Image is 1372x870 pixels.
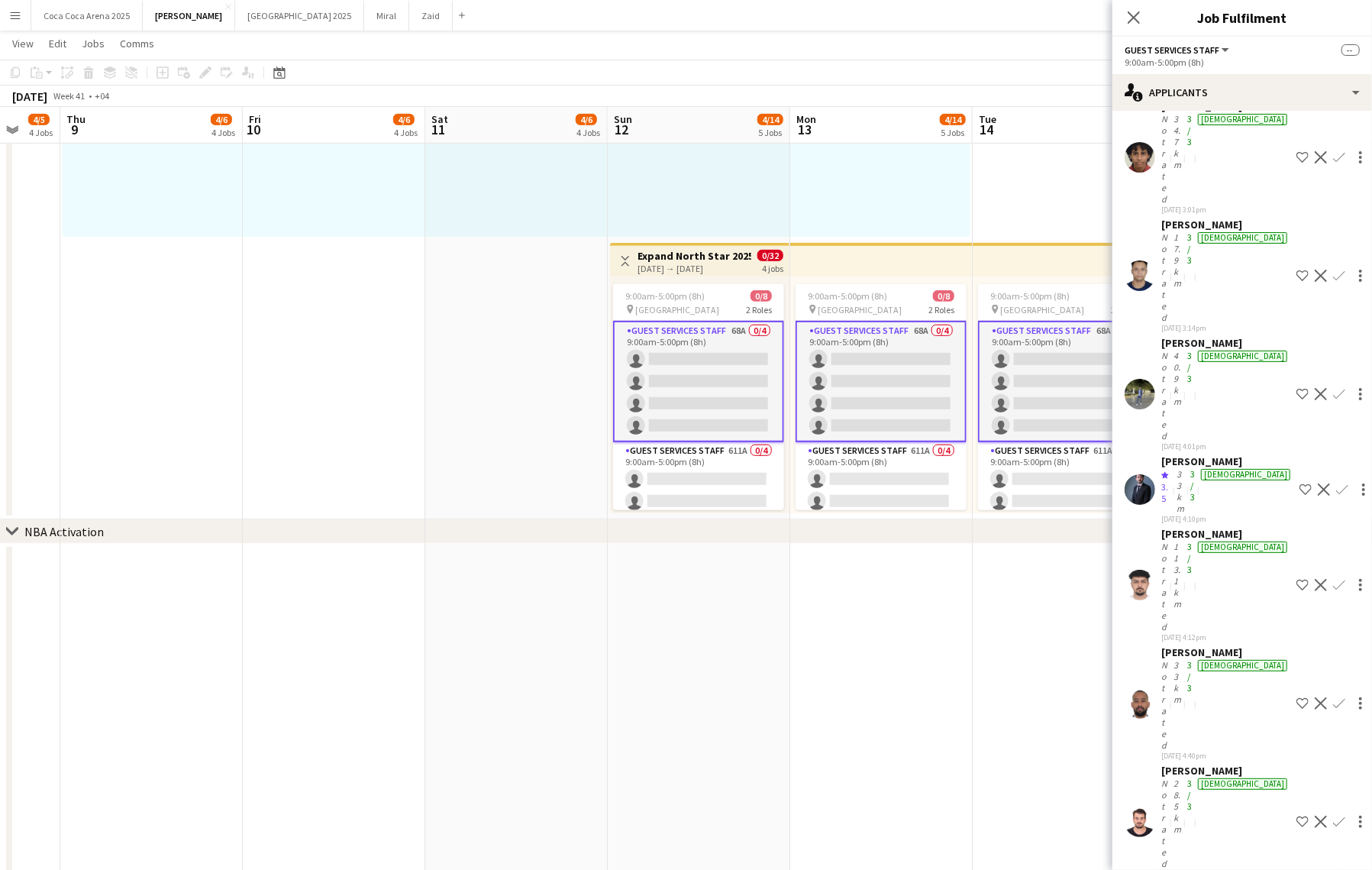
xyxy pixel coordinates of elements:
span: [GEOGRAPHIC_DATA] [635,304,719,315]
div: [DEMOGRAPHIC_DATA] [1198,542,1287,553]
app-skills-label: 3/3 [1187,541,1192,575]
span: Sat [431,112,448,126]
span: [GEOGRAPHIC_DATA] [1000,304,1084,315]
div: [DATE] [12,89,47,104]
div: Not rated [1161,350,1170,441]
div: 33km [1170,659,1184,751]
app-card-role: Guest Services Staff611A0/49:00am-5:00pm (8h) [978,442,1149,561]
span: 2 Roles [928,304,954,315]
button: Coca Coca Arena 2025 [31,1,143,31]
button: Zaid [409,1,453,31]
button: [PERSON_NAME] [143,1,235,31]
app-skills-label: 3/3 [1187,659,1192,694]
span: Mon [796,112,816,126]
app-skills-label: 3/3 [1187,231,1192,266]
app-skills-label: 3/3 [1187,113,1192,147]
div: [DEMOGRAPHIC_DATA] [1198,778,1287,790]
span: 2 Roles [1111,304,1137,315]
div: 9:00am-5:00pm (8h) [1125,57,1360,68]
span: 13 [794,121,816,138]
div: [DATE] 4:10pm [1161,514,1293,524]
span: Fri [249,112,261,126]
span: Sun [614,112,632,126]
span: 9:00am-5:00pm (8h) [990,290,1070,302]
div: [DATE] 3:14pm [1161,323,1290,333]
span: 4/6 [211,114,232,125]
div: +04 [95,90,109,102]
div: Applicants [1112,74,1372,111]
div: 4 Jobs [211,127,235,138]
div: [PERSON_NAME] [1161,454,1293,468]
div: Not rated [1161,231,1170,323]
span: 9 [64,121,86,138]
span: Jobs [82,37,105,50]
span: 9:00am-5:00pm (8h) [808,290,887,302]
div: 34.7km [1170,113,1184,205]
div: Not rated [1161,541,1170,632]
app-skills-label: 3/3 [1187,778,1192,812]
div: [DATE] → [DATE] [638,263,751,274]
span: 0/32 [757,250,783,261]
span: Week 41 [50,90,89,102]
div: [DATE] 4:40pm [1161,751,1290,761]
div: 9:00am-5:00pm (8h)0/8 [GEOGRAPHIC_DATA]2 RolesGuest Services Staff68A0/49:00am-5:00pm (8h) Guest ... [796,284,967,510]
span: [GEOGRAPHIC_DATA] [818,304,902,315]
button: [GEOGRAPHIC_DATA] 2025 [235,1,364,31]
div: [PERSON_NAME] [1161,764,1290,778]
span: View [12,37,34,50]
app-job-card: 9:00am-5:00pm (8h)0/8 [GEOGRAPHIC_DATA]2 RolesGuest Services Staff68A0/49:00am-5:00pm (8h) Guest ... [978,284,1149,510]
span: Guest Services Staff [1125,44,1219,56]
span: 4/14 [940,114,966,125]
div: [PERSON_NAME] [1161,218,1290,231]
app-card-role: Guest Services Staff611A0/49:00am-5:00pm (8h) [613,442,784,561]
a: Edit [43,34,73,53]
div: [DATE] 3:01pm [1161,205,1290,215]
a: Comms [114,34,160,53]
span: Tue [979,112,996,126]
div: 17.9km [1170,231,1184,323]
span: 10 [247,121,261,138]
span: 4/6 [393,114,415,125]
div: [PERSON_NAME] [1161,336,1290,350]
div: NBA Activation [24,524,104,539]
div: 4 Jobs [29,127,53,138]
div: 4 Jobs [576,127,600,138]
div: [DEMOGRAPHIC_DATA] [1198,114,1287,125]
div: [DEMOGRAPHIC_DATA] [1201,469,1290,480]
div: 113.1km [1170,541,1184,632]
div: Not rated [1161,659,1170,751]
div: [DATE] 4:12pm [1161,632,1290,642]
div: 33km [1173,468,1187,514]
app-job-card: 9:00am-5:00pm (8h)0/8 [GEOGRAPHIC_DATA]2 RolesGuest Services Staff68A0/49:00am-5:00pm (8h) Guest ... [613,284,784,510]
span: 4/5 [28,114,50,125]
span: 0/8 [751,290,772,302]
h3: Expand North Star 2025 [638,249,751,263]
app-card-role: Guest Services Staff68A0/49:00am-5:00pm (8h) [978,321,1149,442]
span: 3.5 [1161,481,1168,504]
div: Not rated [1161,113,1170,205]
span: -- [1341,44,1360,56]
app-skills-label: 3/3 [1187,350,1192,384]
span: Edit [49,37,66,50]
div: [DEMOGRAPHIC_DATA] [1198,232,1287,244]
span: 14 [977,121,996,138]
h3: Job Fulfilment [1112,8,1372,27]
button: Guest Services Staff [1125,44,1232,56]
div: Not rated [1161,778,1170,869]
span: Comms [120,37,154,50]
span: 4/6 [576,114,597,125]
div: 40.9km [1170,350,1184,441]
span: 9:00am-5:00pm (8h) [625,290,705,302]
div: [DATE] 4:01pm [1161,441,1290,451]
div: 5 Jobs [941,127,965,138]
span: 11 [429,121,448,138]
div: 28.5km [1170,778,1184,869]
app-card-role: Guest Services Staff68A0/49:00am-5:00pm (8h) [796,321,967,442]
a: Jobs [76,34,111,53]
app-card-role: Guest Services Staff68A0/49:00am-5:00pm (8h) [613,321,784,442]
span: 2 Roles [746,304,772,315]
span: 12 [612,121,632,138]
button: Miral [364,1,409,31]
